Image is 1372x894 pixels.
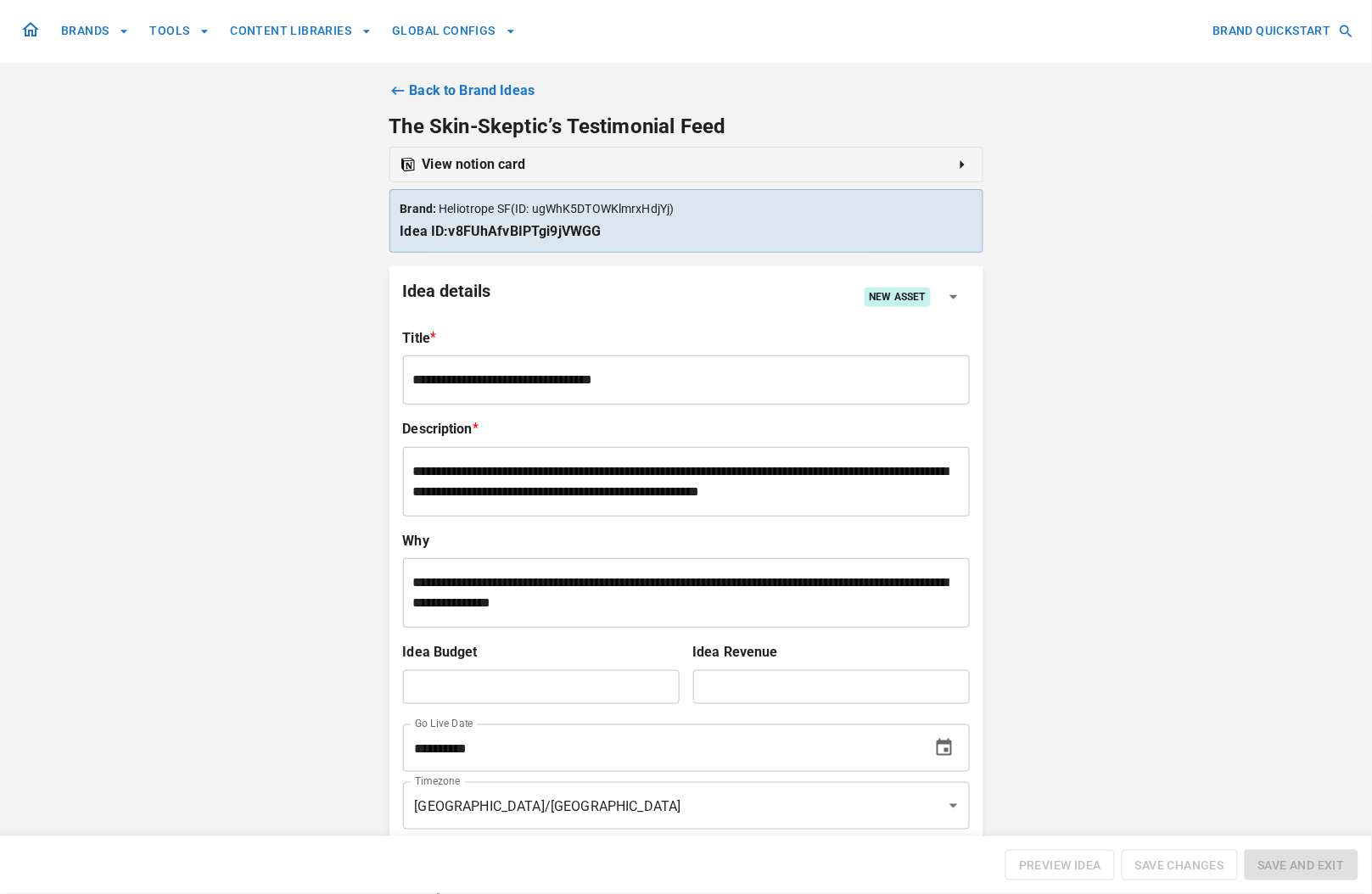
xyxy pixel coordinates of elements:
h6: Description [403,418,473,440]
button: TOOLS [143,15,216,47]
h6: Idea Revenue [693,641,970,663]
p: Heliotrope SF (ID: ugWhK5DTOWKlmrxHdjYj ) [400,200,972,218]
div: rdw-wrapper [404,356,969,404]
button: GLOBAL CONFIGS [385,15,523,47]
div: rdw-editor [413,370,960,390]
label: Timezone [415,774,460,789]
button: Choose date, selected date is Sep 30, 2025 [921,724,968,772]
div: rdw-editor [413,573,960,613]
button: BRANDS [54,15,136,47]
div: rdw-wrapper [404,559,969,627]
h5: Idea details [403,280,491,314]
button: BRAND QUICKSTART [1207,15,1358,47]
div: rdw-wrapper [404,448,969,516]
h6: Title [403,327,431,349]
span: The Skin-Skeptic’s Testimonial Feed [389,115,726,138]
h6: Why [403,530,970,552]
img: Notion Logo [400,157,416,172]
div: View notion card [400,154,526,175]
label: Go Live Date [415,717,473,731]
strong: Idea ID: v8FUhAfvBIPTgi9jVWGG [400,223,602,239]
a: Notion LogoView notion card [389,147,983,182]
h6: Idea Budget [403,641,680,663]
div: rdw-editor [413,461,960,502]
div: New Asset [865,288,931,307]
strong: Brand: [400,202,437,215]
div: [GEOGRAPHIC_DATA]/[GEOGRAPHIC_DATA] [403,782,970,830]
a: Back to Brand Ideas [389,81,983,101]
button: CONTENT LIBRARIES [223,15,378,47]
